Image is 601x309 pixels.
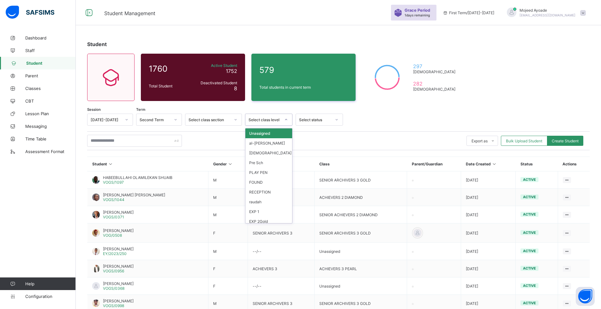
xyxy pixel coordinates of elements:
span: Grace Period [405,8,430,13]
span: Export as [472,139,488,143]
i: Sort in Ascending Order [492,162,497,166]
span: session/term information [443,10,494,15]
span: Session [87,107,101,112]
span: VOGS/1097 [103,180,124,185]
div: EXP 2Gold [245,217,292,226]
span: Classes [25,86,76,91]
span: Term [136,107,145,112]
td: Unassigned [315,277,407,295]
span: VOGS/0956 [103,269,124,273]
th: Actions [558,157,590,171]
span: Staff [25,48,76,53]
span: VOGS/0371 [103,215,124,219]
td: [DATE] [461,189,516,206]
th: Student [87,157,208,171]
span: 282 [413,80,458,87]
th: Class [315,157,407,171]
span: [EMAIL_ADDRESS][DOMAIN_NAME] [520,13,575,17]
span: 1 days remaining [405,13,430,17]
span: Parent [25,73,76,78]
img: safsims [6,6,54,19]
td: F [208,260,248,277]
div: Select class section [189,117,230,122]
td: M [208,206,248,223]
div: Select class level [249,117,281,122]
span: active [523,212,536,217]
span: 1752 [226,68,237,74]
td: [DATE] [461,277,516,295]
td: SENIOR ARCHIVERS 3 [248,223,315,243]
div: al-[PERSON_NAME] [245,138,292,148]
div: Second Term [140,117,170,122]
span: [PERSON_NAME] [103,299,134,303]
td: [DATE] [461,171,516,189]
div: FOUND [245,177,292,187]
span: 297 [413,63,458,69]
span: HABEEBULLAHI OLAMILEKAN SHUAIB [103,175,172,180]
span: VOGS/0998 [103,303,124,308]
span: active [523,195,536,199]
span: [PERSON_NAME] [103,210,134,215]
span: EY/2023/250 [103,251,127,256]
span: Student [26,61,76,66]
span: VOGS/1044 [103,197,124,202]
span: Help [25,281,75,286]
td: SENIOR ARCHIVERS 3 GOLD [315,171,407,189]
span: active [523,177,536,182]
span: Messaging [25,124,76,129]
span: active [523,266,536,270]
button: Open asap [576,287,595,306]
td: M [208,189,248,206]
span: Create Student [552,139,579,143]
td: F [208,277,248,295]
span: 579 [259,65,348,75]
div: raudah [245,197,292,207]
span: Bulk Upload Student [506,139,542,143]
span: [DEMOGRAPHIC_DATA] [413,87,458,92]
td: --/-- [248,277,315,295]
td: [DATE] [461,260,516,277]
span: [PERSON_NAME] [103,264,134,269]
span: active [523,249,536,253]
td: --/-- [248,243,315,260]
td: F [208,223,248,243]
span: Deactivated Student [192,80,237,85]
td: ACHIEVERS 3 PEARL [315,260,407,277]
span: Lesson Plan [25,111,76,116]
span: Active Student [192,63,237,68]
span: 8 [234,85,237,92]
span: active [523,230,536,235]
i: Sort in Ascending Order [108,162,113,166]
td: SENIOR ARCHIVERS 3 GOLD [315,223,407,243]
span: [PERSON_NAME] [103,247,134,251]
span: [PERSON_NAME] [103,281,134,286]
td: [DATE] [461,243,516,260]
span: Mojeed Ayoade [520,8,575,13]
span: active [523,283,536,288]
span: VOG/0508 [103,233,122,238]
td: [DATE] [461,206,516,223]
div: PLAY PEN [245,168,292,177]
td: SENIOR ACHIEVERS 2 DIAMOND [315,206,407,223]
span: [PERSON_NAME] [103,228,134,233]
td: M [208,171,248,189]
span: CBT [25,98,76,104]
span: Assessment Format [25,149,76,154]
th: Date Created [461,157,516,171]
span: Total students in current term [259,85,348,90]
span: Student [87,41,107,47]
div: Total Student [147,82,191,90]
span: Time Table [25,136,76,141]
i: Sort in Ascending Order [228,162,233,166]
td: ACHIEVERS 3 [248,260,315,277]
td: ACHIEVERS 2 DIAMOND [315,189,407,206]
th: Parent/Guardian [407,157,461,171]
div: Unassigned [245,128,292,138]
span: Student Management [104,10,155,16]
span: [PERSON_NAME] [PERSON_NAME] [103,193,165,197]
div: Select status [299,117,331,122]
th: Status [516,157,558,171]
span: 1760 [149,64,189,74]
div: [DATE]-[DATE] [91,117,121,122]
div: EXP 1 [245,207,292,217]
